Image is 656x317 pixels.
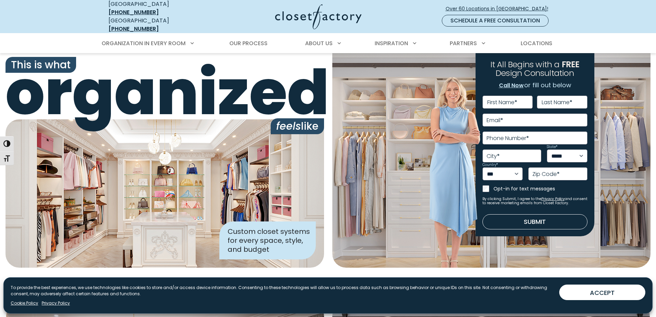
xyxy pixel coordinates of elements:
[108,25,159,33] a: [PHONE_NUMBER]
[108,17,208,33] div: [GEOGRAPHIC_DATA]
[521,39,552,47] span: Locations
[6,62,324,124] span: organized
[450,39,477,47] span: Partners
[11,300,38,306] a: Cookie Policy
[275,4,362,29] img: Closet Factory Logo
[305,39,333,47] span: About Us
[559,285,645,300] button: ACCEPT
[229,39,268,47] span: Our Process
[42,300,70,306] a: Privacy Policy
[442,15,549,27] a: Schedule a Free Consultation
[6,119,324,268] img: Closet Factory designed closet
[445,3,554,15] a: Over 60 Locations in [GEOGRAPHIC_DATA]!
[97,34,560,53] nav: Primary Menu
[219,221,316,259] div: Custom closet systems for every space, style, and budget
[375,39,408,47] span: Inspiration
[271,118,324,134] span: like
[102,39,186,47] span: Organization in Every Room
[446,5,554,12] span: Over 60 Locations in [GEOGRAPHIC_DATA]!
[11,285,554,297] p: To provide the best experiences, we use technologies like cookies to store and/or access device i...
[108,8,159,16] a: [PHONE_NUMBER]
[276,119,301,133] i: feels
